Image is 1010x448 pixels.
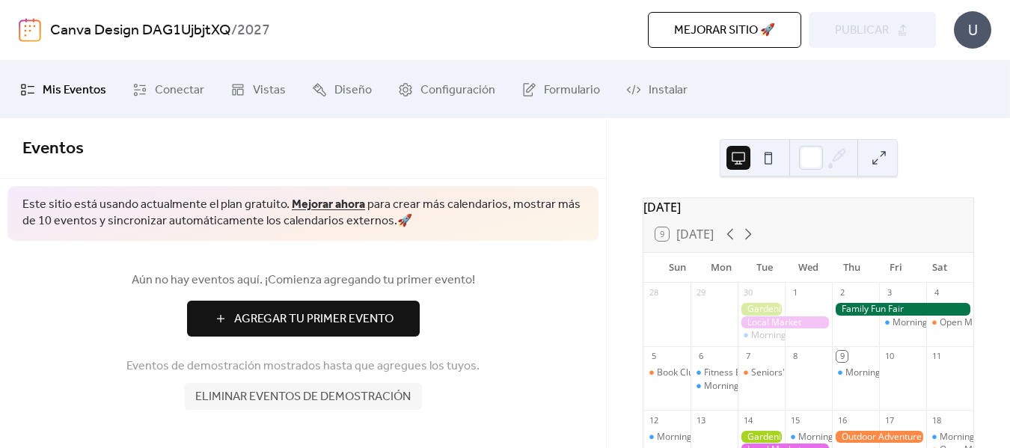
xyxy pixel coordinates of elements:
[691,366,738,379] div: Fitness Bootcamp
[648,12,801,48] button: Mejorar sitio 🚀
[19,18,41,42] img: logo
[918,253,961,283] div: Sat
[649,79,688,102] span: Instalar
[9,67,117,112] a: Mis Eventos
[695,414,706,426] div: 13
[292,193,365,216] a: Mejorar ahora
[301,67,383,112] a: Diseño
[643,366,691,379] div: Book Club Gathering
[954,11,991,49] div: U
[845,366,925,379] div: Morning Yoga Bliss
[643,198,973,216] div: [DATE]
[738,316,832,329] div: Local Market
[657,431,737,444] div: Morning Yoga Bliss
[798,431,878,444] div: Morning Yoga Bliss
[751,329,831,342] div: Morning Yoga Bliss
[926,316,973,329] div: Open Mic Night
[836,414,848,426] div: 16
[789,351,801,362] div: 8
[691,380,738,393] div: Morning Yoga Bliss
[832,366,879,379] div: Morning Yoga Bliss
[786,253,830,283] div: Wed
[931,351,942,362] div: 11
[789,414,801,426] div: 15
[884,351,895,362] div: 10
[738,431,785,444] div: Gardening Workshop
[334,79,372,102] span: Diseño
[50,16,231,45] a: Canva Design DAG1UjbjtXQ
[704,366,778,379] div: Fitness Bootcamp
[121,67,215,112] a: Conectar
[253,79,286,102] span: Vistas
[742,287,753,298] div: 30
[926,431,973,444] div: Morning Yoga Bliss
[738,329,785,342] div: Morning Yoga Bliss
[648,287,659,298] div: 28
[420,79,495,102] span: Configuración
[836,351,848,362] div: 9
[695,287,706,298] div: 29
[387,67,506,112] a: Configuración
[655,253,699,283] div: Sun
[544,79,600,102] span: Formulario
[893,316,973,329] div: Morning Yoga Bliss
[738,366,785,379] div: Seniors' Social Tea
[751,366,830,379] div: Seniors' Social Tea
[704,380,784,393] div: Morning Yoga Bliss
[836,287,848,298] div: 2
[742,414,753,426] div: 14
[22,301,584,337] a: Agregar Tu Primer Evento
[237,16,270,45] b: 2027
[931,414,942,426] div: 18
[22,132,84,165] span: Eventos
[832,303,973,316] div: Family Fun Fair
[879,316,926,329] div: Morning Yoga Bliss
[234,310,394,328] span: Agregar Tu Primer Evento
[931,287,942,298] div: 4
[195,388,411,406] span: Eliminar eventos de demostración
[510,67,611,112] a: Formulario
[830,253,874,283] div: Thu
[832,431,926,444] div: Outdoor Adventure Day
[695,351,706,362] div: 6
[648,351,659,362] div: 5
[43,79,106,102] span: Mis Eventos
[674,22,775,40] span: Mejorar sitio 🚀
[743,253,786,283] div: Tue
[884,287,895,298] div: 3
[742,351,753,362] div: 7
[738,303,785,316] div: Gardening Workshop
[155,79,204,102] span: Conectar
[231,16,237,45] b: /
[657,366,743,379] div: Book Club Gathering
[184,383,422,410] button: Eliminar eventos de demostración
[874,253,917,283] div: Fri
[940,316,1004,329] div: Open Mic Night
[22,271,584,289] span: Aún no hay eventos aquí. ¡Comienza agregando tu primer evento!
[219,67,297,112] a: Vistas
[187,301,420,337] button: Agregar Tu Primer Evento
[785,431,832,444] div: Morning Yoga Bliss
[643,431,691,444] div: Morning Yoga Bliss
[699,253,742,283] div: Mon
[648,414,659,426] div: 12
[22,197,584,230] span: Este sitio está usando actualmente el plan gratuito. para crear más calendarios, mostrar más de 1...
[884,414,895,426] div: 17
[615,67,699,112] a: Instalar
[126,358,480,375] span: Eventos de demostración mostrados hasta que agregues los tuyos.
[789,287,801,298] div: 1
